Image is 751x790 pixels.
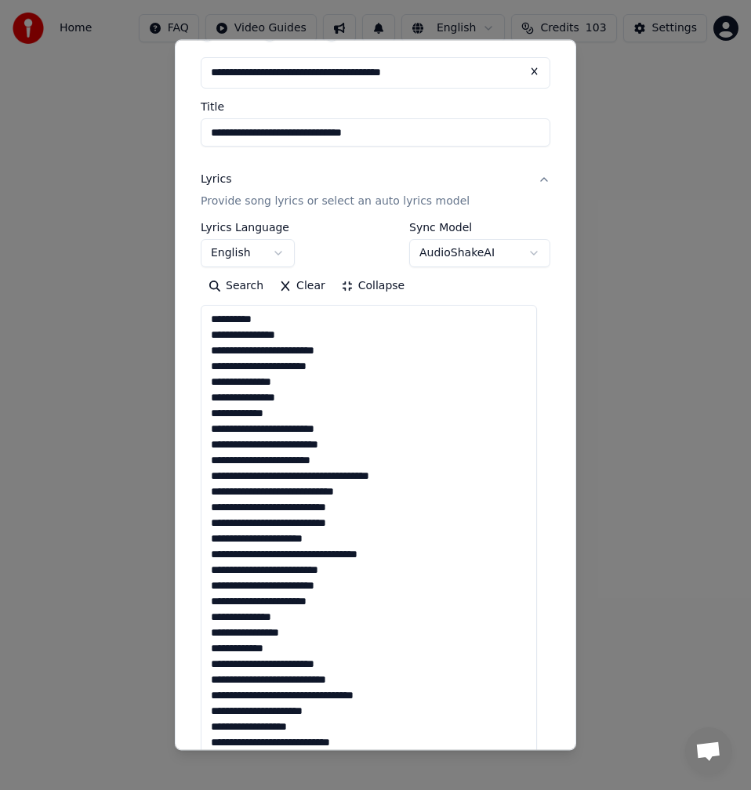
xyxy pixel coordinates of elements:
label: Lyrics Language [201,222,295,233]
label: Title [201,101,550,112]
label: URL [344,30,366,41]
button: Search [201,274,271,299]
button: Clear [271,274,333,299]
button: LyricsProvide song lyrics or select an auto lyrics model [201,159,550,222]
label: Audio [219,30,251,41]
label: Video [282,30,313,41]
button: Collapse [333,274,413,299]
div: Lyrics [201,172,231,187]
p: Provide song lyrics or select an auto lyrics model [201,194,470,209]
label: Sync Model [409,222,550,233]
